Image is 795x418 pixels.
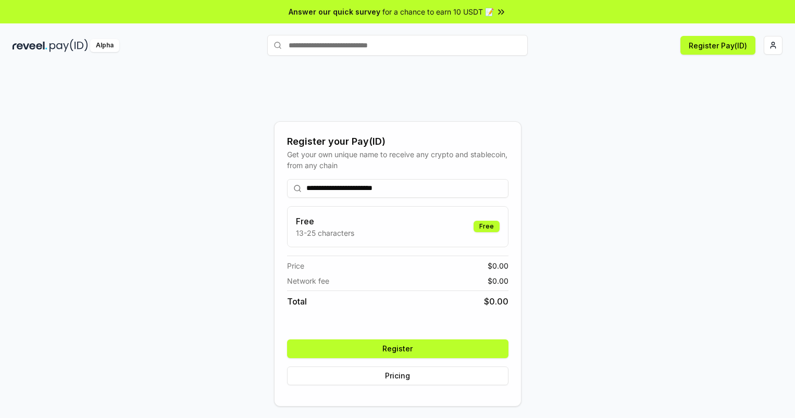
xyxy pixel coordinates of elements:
[287,149,508,171] div: Get your own unique name to receive any crypto and stablecoin, from any chain
[13,39,47,52] img: reveel_dark
[287,260,304,271] span: Price
[287,339,508,358] button: Register
[287,134,508,149] div: Register your Pay(ID)
[680,36,755,55] button: Register Pay(ID)
[488,260,508,271] span: $ 0.00
[90,39,119,52] div: Alpha
[488,275,508,286] span: $ 0.00
[287,295,307,308] span: Total
[287,366,508,385] button: Pricing
[296,215,354,227] h3: Free
[474,221,500,232] div: Free
[289,6,380,17] span: Answer our quick survey
[296,227,354,238] p: 13-25 characters
[287,275,329,286] span: Network fee
[382,6,494,17] span: for a chance to earn 10 USDT 📝
[484,295,508,308] span: $ 0.00
[49,39,88,52] img: pay_id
